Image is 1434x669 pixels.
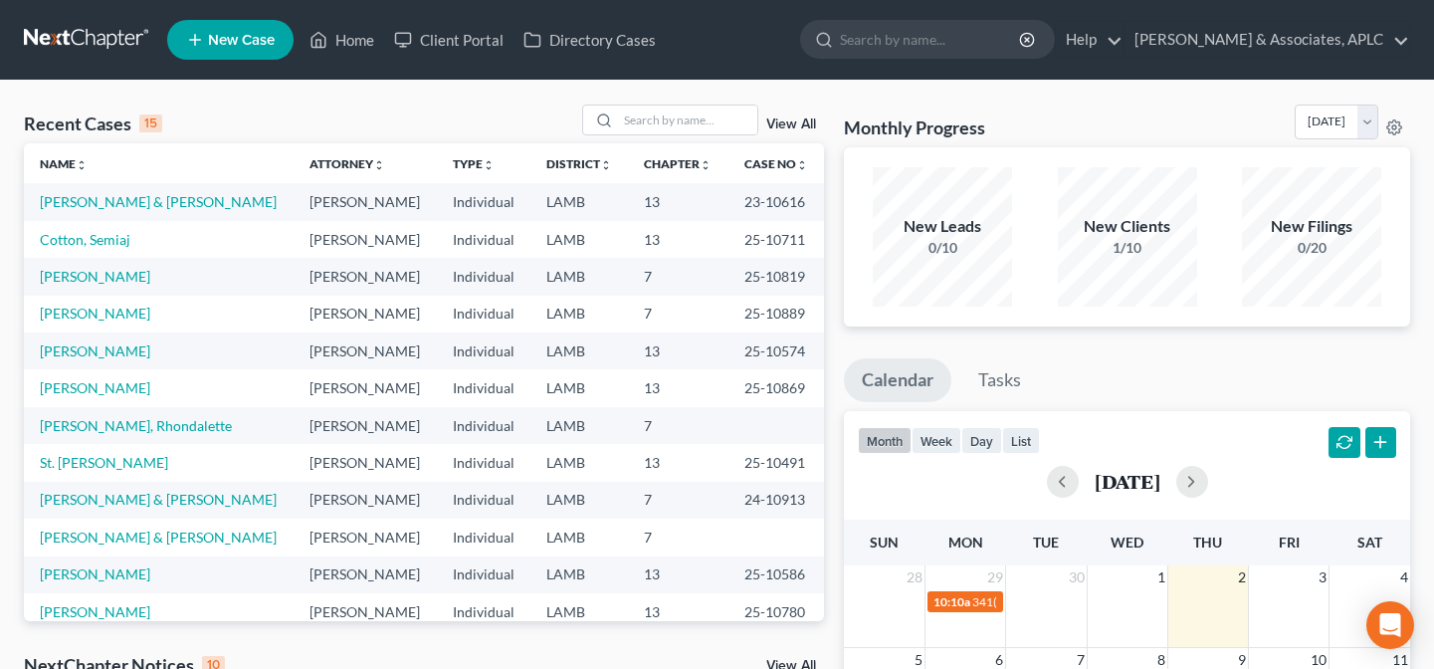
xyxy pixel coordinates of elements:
[628,557,727,593] td: 13
[1056,22,1123,58] a: Help
[728,183,824,220] td: 23-10616
[294,407,437,444] td: [PERSON_NAME]
[437,482,530,519] td: Individual
[728,258,824,295] td: 25-10819
[1366,601,1414,649] div: Open Intercom Messenger
[530,519,628,556] td: LAMB
[546,156,612,171] a: Districtunfold_more
[1242,238,1381,258] div: 0/20
[840,21,1022,58] input: Search by name...
[40,156,88,171] a: Nameunfold_more
[437,444,530,481] td: Individual
[530,221,628,258] td: LAMB
[24,111,162,135] div: Recent Cases
[40,454,168,471] a: St. [PERSON_NAME]
[437,557,530,593] td: Individual
[728,369,824,406] td: 25-10869
[1058,238,1197,258] div: 1/10
[40,193,277,210] a: [PERSON_NAME] & [PERSON_NAME]
[1111,534,1143,551] span: Wed
[1317,565,1329,589] span: 3
[40,231,130,248] a: Cotton, Semiaj
[530,296,628,333] td: LAMB
[437,333,530,369] td: Individual
[294,369,437,406] td: [PERSON_NAME]
[1242,215,1381,238] div: New Filings
[40,417,232,434] a: [PERSON_NAME], Rhondalette
[960,358,1039,402] a: Tasks
[294,183,437,220] td: [PERSON_NAME]
[294,296,437,333] td: [PERSON_NAME]
[766,117,816,131] a: View All
[844,358,951,402] a: Calendar
[530,258,628,295] td: LAMB
[40,603,150,620] a: [PERSON_NAME]
[294,482,437,519] td: [PERSON_NAME]
[858,427,912,454] button: month
[294,519,437,556] td: [PERSON_NAME]
[912,427,961,454] button: week
[1398,565,1410,589] span: 4
[437,369,530,406] td: Individual
[453,156,495,171] a: Typeunfold_more
[309,156,385,171] a: Attorneyunfold_more
[1125,22,1409,58] a: [PERSON_NAME] & Associates, APLC
[600,159,612,171] i: unfold_more
[1002,427,1040,454] button: list
[628,369,727,406] td: 13
[744,156,808,171] a: Case Nounfold_more
[384,22,513,58] a: Client Portal
[40,529,277,546] a: [PERSON_NAME] & [PERSON_NAME]
[1067,565,1087,589] span: 30
[728,557,824,593] td: 25-10586
[294,593,437,630] td: [PERSON_NAME]
[948,534,983,551] span: Mon
[437,407,530,444] td: Individual
[40,268,150,285] a: [PERSON_NAME]
[530,407,628,444] td: LAMB
[728,221,824,258] td: 25-10711
[530,593,628,630] td: LAMB
[728,444,824,481] td: 25-10491
[728,593,824,630] td: 25-10780
[1155,565,1167,589] span: 1
[530,369,628,406] td: LAMB
[530,183,628,220] td: LAMB
[76,159,88,171] i: unfold_more
[1058,215,1197,238] div: New Clients
[1279,534,1300,551] span: Fri
[628,444,727,481] td: 13
[985,565,1005,589] span: 29
[870,534,899,551] span: Sun
[873,215,1012,238] div: New Leads
[972,594,1164,609] span: 341(a) meeting for [PERSON_NAME]
[40,305,150,322] a: [PERSON_NAME]
[294,557,437,593] td: [PERSON_NAME]
[628,407,727,444] td: 7
[1033,534,1059,551] span: Tue
[628,333,727,369] td: 13
[437,221,530,258] td: Individual
[1095,471,1160,492] h2: [DATE]
[905,565,924,589] span: 28
[700,159,712,171] i: unfold_more
[530,444,628,481] td: LAMB
[1357,534,1382,551] span: Sat
[208,33,275,48] span: New Case
[618,106,757,134] input: Search by name...
[530,333,628,369] td: LAMB
[40,379,150,396] a: [PERSON_NAME]
[628,593,727,630] td: 13
[728,296,824,333] td: 25-10889
[628,482,727,519] td: 7
[728,482,824,519] td: 24-10913
[644,156,712,171] a: Chapterunfold_more
[530,557,628,593] td: LAMB
[139,114,162,132] div: 15
[437,183,530,220] td: Individual
[40,491,277,508] a: [PERSON_NAME] & [PERSON_NAME]
[513,22,666,58] a: Directory Cases
[294,333,437,369] td: [PERSON_NAME]
[844,115,985,139] h3: Monthly Progress
[373,159,385,171] i: unfold_more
